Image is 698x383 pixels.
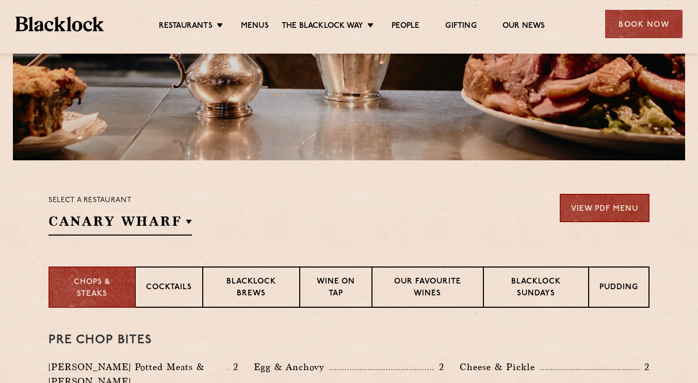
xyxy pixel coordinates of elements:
[494,276,578,301] p: Blacklock Sundays
[392,21,419,32] a: People
[241,21,269,32] a: Menus
[599,282,638,295] p: Pudding
[48,334,650,347] h3: Pre Chop Bites
[560,194,650,222] a: View PDF Menu
[254,360,329,374] p: Egg & Anchovy
[460,360,540,374] p: Cheese & Pickle
[434,360,444,374] p: 2
[311,276,361,301] p: Wine on Tap
[605,10,683,38] div: Book Now
[146,282,192,295] p: Cocktails
[639,360,650,374] p: 2
[48,212,192,236] h2: Canary Wharf
[445,21,476,32] a: Gifting
[214,276,289,301] p: Blacklock Brews
[282,21,363,32] a: The Blacklock Way
[159,21,213,32] a: Restaurants
[228,360,238,374] p: 2
[60,277,124,300] p: Chops & Steaks
[383,276,472,301] p: Our favourite wines
[48,194,192,207] p: Select a restaurant
[15,16,104,31] img: BL_Textured_Logo-footer-cropped.svg
[502,21,545,32] a: Our News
